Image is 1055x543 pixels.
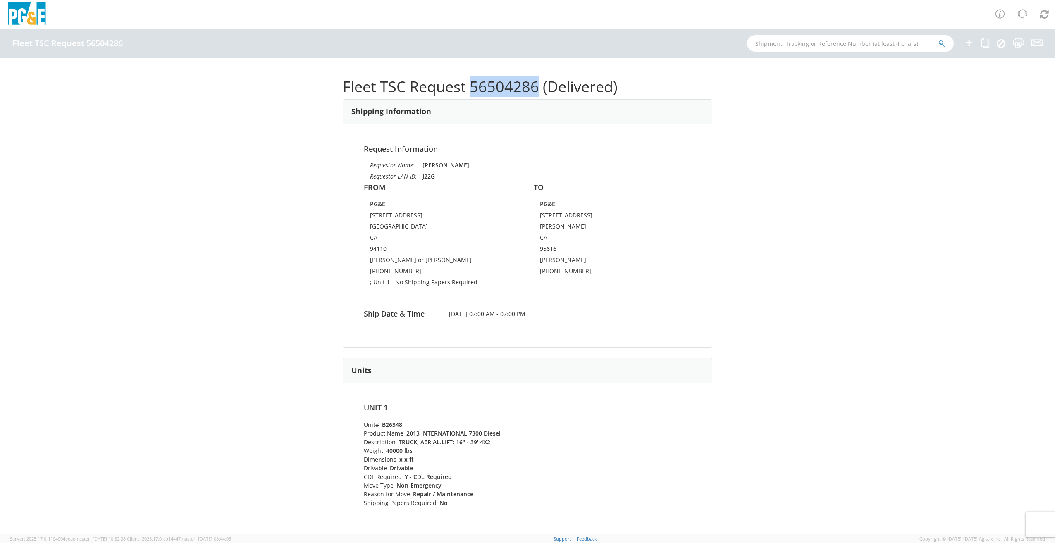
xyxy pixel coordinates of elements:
td: [PERSON_NAME] [540,222,656,233]
td: [PHONE_NUMBER] [370,267,515,278]
a: Feedback [577,536,597,542]
a: Support [554,536,571,542]
h1: Fleet TSC Request 56504286 (Delivered) [343,79,712,95]
i: Requestor Name: [370,161,415,169]
li: Product Name [364,429,523,438]
h4: TO [534,183,691,192]
li: Drivable [364,464,523,472]
li: Move Type [364,481,523,490]
li: Unit# [364,420,523,429]
strong: No [439,499,448,507]
img: pge-logo-06675f144f4cfa6a6814.png [6,2,48,27]
strong: PG&E [540,200,555,208]
span: Copyright © [DATE]-[DATE] Agistix Inc., All Rights Reserved [919,536,1045,542]
li: Dimensions [364,455,523,464]
li: Weight [364,446,523,455]
td: ; Unit 1 - No Shipping Papers Required [370,278,515,289]
strong: Drivable [390,464,413,472]
strong: 2013 INTERNATIONAL 7300 Diesel [406,429,501,437]
strong: J22G [422,172,435,180]
h3: Units [351,367,372,375]
span: [DATE] 07:00 AM - 07:00 PM [443,310,613,318]
h4: Ship Date & Time [358,310,443,318]
strong: Non-Emergency [396,481,442,489]
strong: B26348 [382,421,402,429]
h4: Fleet TSC Request 56504286 [12,39,123,48]
h3: Shipping Information [351,107,431,116]
td: [STREET_ADDRESS] [370,211,515,222]
td: 94110 [370,245,515,256]
strong: TRUCK; AERIAL.LIFT: 16'' - 39' 4X2 [399,438,490,446]
strong: Y - CDL Required [405,473,452,481]
h4: Request Information [364,145,691,153]
span: master, [DATE] 10:32:38 [75,536,126,542]
span: Client: 2025.17.0-cb14447 [127,536,231,542]
h4: FROM [364,183,521,192]
i: Requestor LAN ID: [370,172,417,180]
td: [PERSON_NAME] [540,256,656,267]
li: Reason for Move [364,490,523,498]
span: Server: 2025.17.0-1194904eeae [10,536,126,542]
td: [PHONE_NUMBER] [540,267,656,278]
li: CDL Required [364,472,523,481]
strong: PG&E [370,200,385,208]
strong: x x ft [399,455,414,463]
td: [STREET_ADDRESS] [540,211,656,222]
td: CA [370,233,515,245]
h4: Unit 1 [364,404,523,412]
li: Shipping Papers Required [364,498,523,507]
td: CA [540,233,656,245]
td: 95616 [540,245,656,256]
td: [PERSON_NAME] or [PERSON_NAME] [370,256,515,267]
span: master, [DATE] 08:44:05 [181,536,231,542]
strong: [PERSON_NAME] [422,161,469,169]
input: Shipment, Tracking or Reference Number (at least 4 chars) [747,35,954,52]
td: [GEOGRAPHIC_DATA] [370,222,515,233]
li: Description [364,438,523,446]
strong: 40000 lbs [386,447,413,455]
strong: Repair / Maintenance [413,490,473,498]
